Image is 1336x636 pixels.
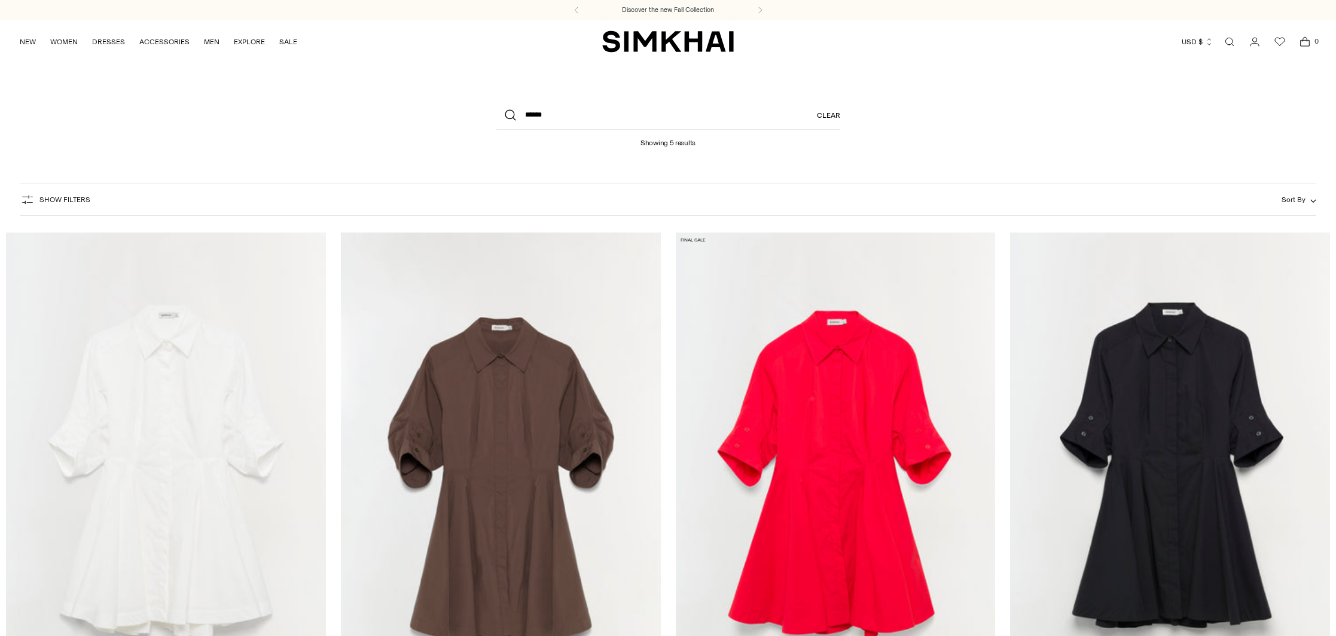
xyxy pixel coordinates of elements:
[1218,30,1242,54] a: Open search modal
[234,29,265,55] a: EXPLORE
[204,29,219,55] a: MEN
[1243,30,1267,54] a: Go to the account page
[1282,193,1316,206] button: Sort By
[640,130,696,147] h1: Showing 5 results
[602,30,734,53] a: SIMKHAI
[1268,30,1292,54] a: Wishlist
[279,29,297,55] a: SALE
[20,29,36,55] a: NEW
[1293,30,1317,54] a: Open cart modal
[1182,29,1213,55] button: USD $
[622,5,714,15] a: Discover the new Fall Collection
[20,190,90,209] button: Show Filters
[1311,36,1322,47] span: 0
[50,29,78,55] a: WOMEN
[139,29,190,55] a: ACCESSORIES
[496,101,525,130] button: Search
[92,29,125,55] a: DRESSES
[1282,195,1306,204] span: Sort By
[39,195,90,204] span: Show Filters
[817,101,840,130] a: Clear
